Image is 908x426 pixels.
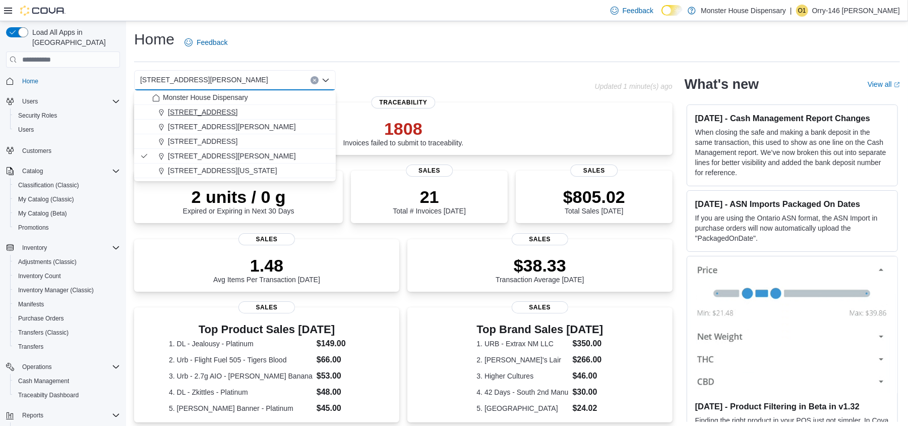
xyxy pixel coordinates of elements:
[695,213,889,243] p: If you are using the Ontario ASN format, the ASN Import in purchase orders will now automatically...
[701,5,786,17] p: Monster House Dispensary
[14,256,81,268] a: Adjustments (Classic)
[134,164,336,178] button: [STREET_ADDRESS][US_STATE]
[14,341,120,353] span: Transfers
[311,76,319,84] button: Clear input
[134,134,336,149] button: [STREET_ADDRESS]
[213,255,320,284] div: Avg Items Per Transaction [DATE]
[18,126,34,134] span: Users
[477,371,569,381] dt: 3. Higher Cultures
[595,82,673,90] p: Updated 1 minute(s) ago
[169,339,313,349] dt: 1. DL - Jealousy - Platinum
[134,90,336,105] button: Monster House Dispensary
[14,110,120,122] span: Security Roles
[607,1,657,21] a: Feedback
[10,178,124,192] button: Classification (Classic)
[18,329,69,337] span: Transfers (Classic)
[18,165,120,177] span: Catalog
[14,110,61,122] a: Security Roles
[14,375,120,387] span: Cash Management
[18,112,57,120] span: Security Roles
[14,256,120,268] span: Adjustments (Classic)
[134,149,336,164] button: [STREET_ADDRESS][PERSON_NAME]
[10,311,124,326] button: Purchase Orders
[10,192,124,206] button: My Catalog (Classic)
[573,370,603,382] dd: $46.00
[661,5,683,16] input: Dark Mode
[14,298,48,310] a: Manifests
[22,147,51,155] span: Customers
[22,411,43,419] span: Reports
[14,193,120,205] span: My Catalog (Classic)
[18,361,120,373] span: Operations
[18,144,120,156] span: Customers
[798,5,806,17] span: O1
[695,127,889,178] p: When closing the safe and making a bank deposit in the same transaction, this used to show as one...
[168,107,237,117] span: [STREET_ADDRESS]
[10,326,124,340] button: Transfers (Classic)
[197,37,227,47] span: Feedback
[812,5,900,17] p: Orry-146 [PERSON_NAME]
[134,90,336,178] div: Choose from the following options
[14,284,120,296] span: Inventory Manager (Classic)
[163,92,248,102] span: Monster House Dispensary
[10,269,124,283] button: Inventory Count
[180,32,231,52] a: Feedback
[22,97,38,105] span: Users
[623,6,653,16] span: Feedback
[20,6,66,16] img: Cova
[496,255,584,284] div: Transaction Average [DATE]
[371,96,435,109] span: Traceability
[477,355,569,365] dt: 2. [PERSON_NAME]'s Lair
[14,298,120,310] span: Manifests
[169,371,313,381] dt: 3. Urb - 2.7g AIO - [PERSON_NAME] Banana
[14,179,120,191] span: Classification (Classic)
[168,136,237,146] span: [STREET_ADDRESS]
[317,338,365,350] dd: $149.00
[2,241,124,255] button: Inventory
[894,82,900,88] svg: External link
[183,187,294,207] p: 2 units / 0 g
[695,401,889,411] h3: [DATE] - Product Filtering in Beta in v1.32
[393,187,465,215] div: Total # Invoices [DATE]
[406,165,453,177] span: Sales
[22,77,38,85] span: Home
[343,119,464,139] p: 1808
[14,207,71,220] a: My Catalog (Beta)
[18,195,74,203] span: My Catalog (Classic)
[169,355,313,365] dt: 2. Urb - Flight Fuel 505 - Tigers Blood
[2,94,124,109] button: Users
[14,375,73,387] a: Cash Management
[18,242,51,254] button: Inventory
[168,166,277,176] span: [STREET_ADDRESS][US_STATE]
[18,409,47,421] button: Reports
[14,193,78,205] a: My Catalog (Classic)
[10,374,124,388] button: Cash Management
[14,179,83,191] a: Classification (Classic)
[18,361,56,373] button: Operations
[183,187,294,215] div: Expired or Expiring in Next 30 Days
[796,5,808,17] div: Orry-146 Murphy
[14,270,120,282] span: Inventory Count
[134,29,174,49] h1: Home
[10,388,124,402] button: Traceabilty Dashboard
[14,207,120,220] span: My Catalog (Beta)
[10,221,124,235] button: Promotions
[477,387,569,397] dt: 4. 42 Days - South 2nd Manu
[317,402,365,414] dd: $45.00
[317,386,365,398] dd: $48.00
[695,199,889,209] h3: [DATE] - ASN Imports Packaged On Dates
[790,5,792,17] p: |
[14,124,38,136] a: Users
[18,75,120,87] span: Home
[18,343,43,351] span: Transfers
[18,314,64,323] span: Purchase Orders
[18,300,44,308] span: Manifests
[18,209,67,218] span: My Catalog (Beta)
[18,95,120,108] span: Users
[2,360,124,374] button: Operations
[18,409,120,421] span: Reports
[14,222,120,234] span: Promotions
[169,403,313,413] dt: 5. [PERSON_NAME] Banner - Platinum
[14,312,68,325] a: Purchase Orders
[571,165,618,177] span: Sales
